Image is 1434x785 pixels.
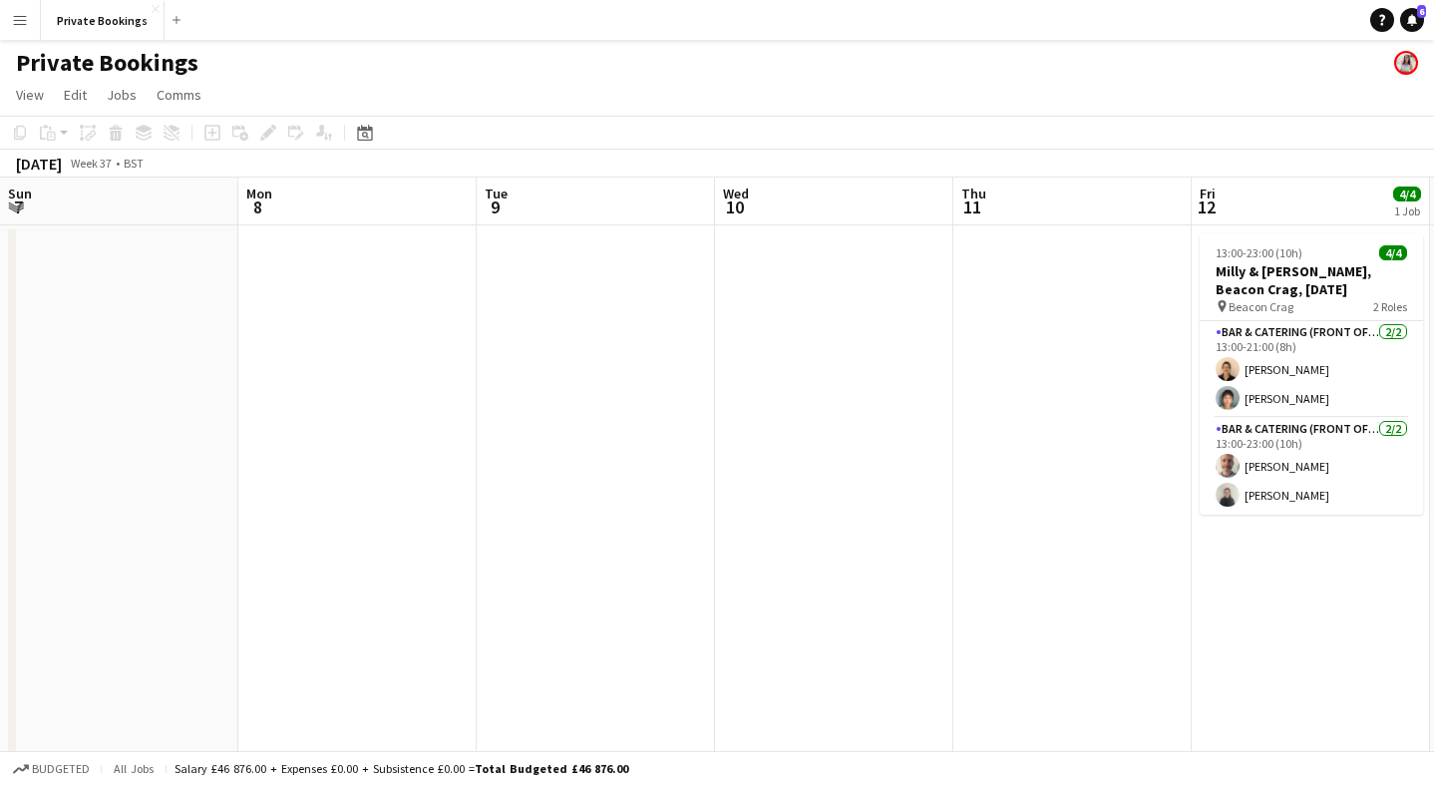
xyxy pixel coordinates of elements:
[16,154,62,174] div: [DATE]
[1200,233,1423,515] app-job-card: 13:00-23:00 (10h)4/4Milly & [PERSON_NAME], Beacon Crag, [DATE] Beacon Crag2 RolesBar & Catering (...
[1394,51,1418,75] app-user-avatar: Jordan Pike
[720,196,749,218] span: 10
[1373,299,1407,314] span: 2 Roles
[32,762,90,776] span: Budgeted
[175,761,628,776] div: Salary £46 876.00 + Expenses £0.00 + Subsistence £0.00 =
[1216,245,1302,260] span: 13:00-23:00 (10h)
[958,196,986,218] span: 11
[243,196,272,218] span: 8
[107,86,137,104] span: Jobs
[5,196,32,218] span: 7
[10,758,93,780] button: Budgeted
[1394,203,1420,218] div: 1 Job
[1400,8,1424,32] a: 6
[66,156,116,171] span: Week 37
[723,185,749,202] span: Wed
[1200,185,1216,202] span: Fri
[149,82,209,108] a: Comms
[64,86,87,104] span: Edit
[1197,196,1216,218] span: 12
[485,185,508,202] span: Tue
[961,185,986,202] span: Thu
[482,196,508,218] span: 9
[8,82,52,108] a: View
[1200,262,1423,298] h3: Milly & [PERSON_NAME], Beacon Crag, [DATE]
[157,86,201,104] span: Comms
[1393,187,1421,201] span: 4/4
[246,185,272,202] span: Mon
[1417,5,1426,18] span: 6
[99,82,145,108] a: Jobs
[110,761,158,776] span: All jobs
[124,156,144,171] div: BST
[475,761,628,776] span: Total Budgeted £46 876.00
[1229,299,1293,314] span: Beacon Crag
[16,86,44,104] span: View
[16,48,198,78] h1: Private Bookings
[1379,245,1407,260] span: 4/4
[41,1,165,40] button: Private Bookings
[56,82,95,108] a: Edit
[1200,418,1423,515] app-card-role: Bar & Catering (Front of House)2/213:00-23:00 (10h)[PERSON_NAME][PERSON_NAME]
[8,185,32,202] span: Sun
[1200,321,1423,418] app-card-role: Bar & Catering (Front of House)2/213:00-21:00 (8h)[PERSON_NAME][PERSON_NAME]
